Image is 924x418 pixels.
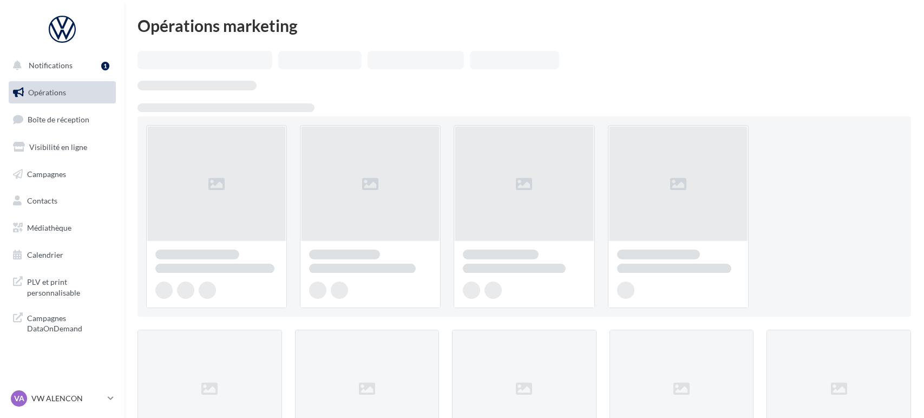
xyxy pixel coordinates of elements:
[27,275,112,298] span: PLV et print personnalisable
[29,142,87,152] span: Visibilité en ligne
[101,62,109,70] div: 1
[29,61,73,70] span: Notifications
[6,163,118,186] a: Campagnes
[27,169,66,178] span: Campagnes
[6,54,114,77] button: Notifications 1
[9,388,116,409] a: VA VW ALENCON
[28,88,66,97] span: Opérations
[6,217,118,239] a: Médiathèque
[27,196,57,205] span: Contacts
[6,81,118,104] a: Opérations
[6,270,118,302] a: PLV et print personnalisable
[27,223,71,232] span: Médiathèque
[31,393,103,404] p: VW ALENCON
[6,108,118,131] a: Boîte de réception
[6,136,118,159] a: Visibilité en ligne
[137,17,911,34] div: Opérations marketing
[28,115,89,124] span: Boîte de réception
[6,244,118,266] a: Calendrier
[6,306,118,338] a: Campagnes DataOnDemand
[27,250,63,259] span: Calendrier
[6,190,118,212] a: Contacts
[14,393,24,404] span: VA
[27,311,112,334] span: Campagnes DataOnDemand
